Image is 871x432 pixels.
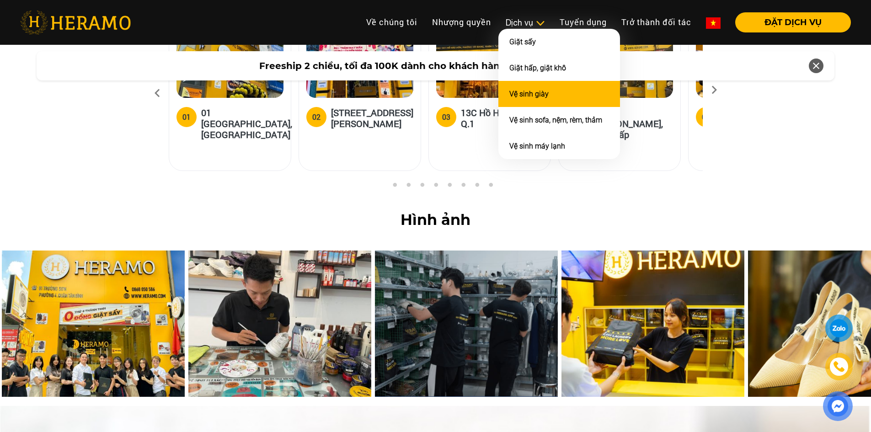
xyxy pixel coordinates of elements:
a: Vệ sinh máy lạnh [509,142,565,150]
img: hinh-anh-desktop-2.jpg [188,251,371,397]
img: vn-flag.png [706,17,721,29]
img: phone-icon [834,361,844,372]
div: 01 [182,112,191,123]
a: Giặt hấp, giặt khô [509,64,566,72]
button: 7 [459,182,468,192]
div: Dịch vụ [506,16,545,29]
a: Vệ sinh sofa, nệm, rèm, thảm [509,116,602,124]
button: ĐẶT DỊCH VỤ [735,12,851,32]
img: hinh-anh-desktop-3.jpg [375,251,558,397]
img: hinh-anh-desktop-1.jpg [2,251,185,397]
a: ĐẶT DỊCH VỤ [728,18,851,27]
a: Tuyển dụng [552,12,614,32]
a: phone-icon [825,353,853,380]
a: Nhượng quyền [425,12,498,32]
a: Về chúng tôi [359,12,425,32]
img: hinh-anh-desktop-4.jpg [561,251,744,397]
a: Vệ sinh giày [509,90,549,98]
button: 5 [431,182,440,192]
h5: 197 [PERSON_NAME], Q.Gò Vấp [591,107,673,140]
img: heramo-logo.png [20,11,131,34]
img: subToggleIcon [535,19,545,28]
div: 03 [442,112,450,123]
a: Giặt sấy [509,37,536,46]
div: 05 [702,112,710,123]
button: 9 [486,182,495,192]
button: 2 [390,182,399,192]
div: 02 [312,112,321,123]
h5: 01 [GEOGRAPHIC_DATA], [GEOGRAPHIC_DATA] [201,107,292,140]
button: 4 [417,182,427,192]
button: 6 [445,182,454,192]
h5: [STREET_ADDRESS][PERSON_NAME] [331,107,413,129]
h5: 13C Hồ Hảo Hớn, Q.1 [461,107,543,129]
span: Freeship 2 chiều, tối đa 100K dành cho khách hàng mới [259,59,527,73]
a: Trở thành đối tác [614,12,699,32]
button: 1 [376,182,385,192]
button: 3 [404,182,413,192]
h2: Hình ảnh [15,211,856,229]
button: 8 [472,182,481,192]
